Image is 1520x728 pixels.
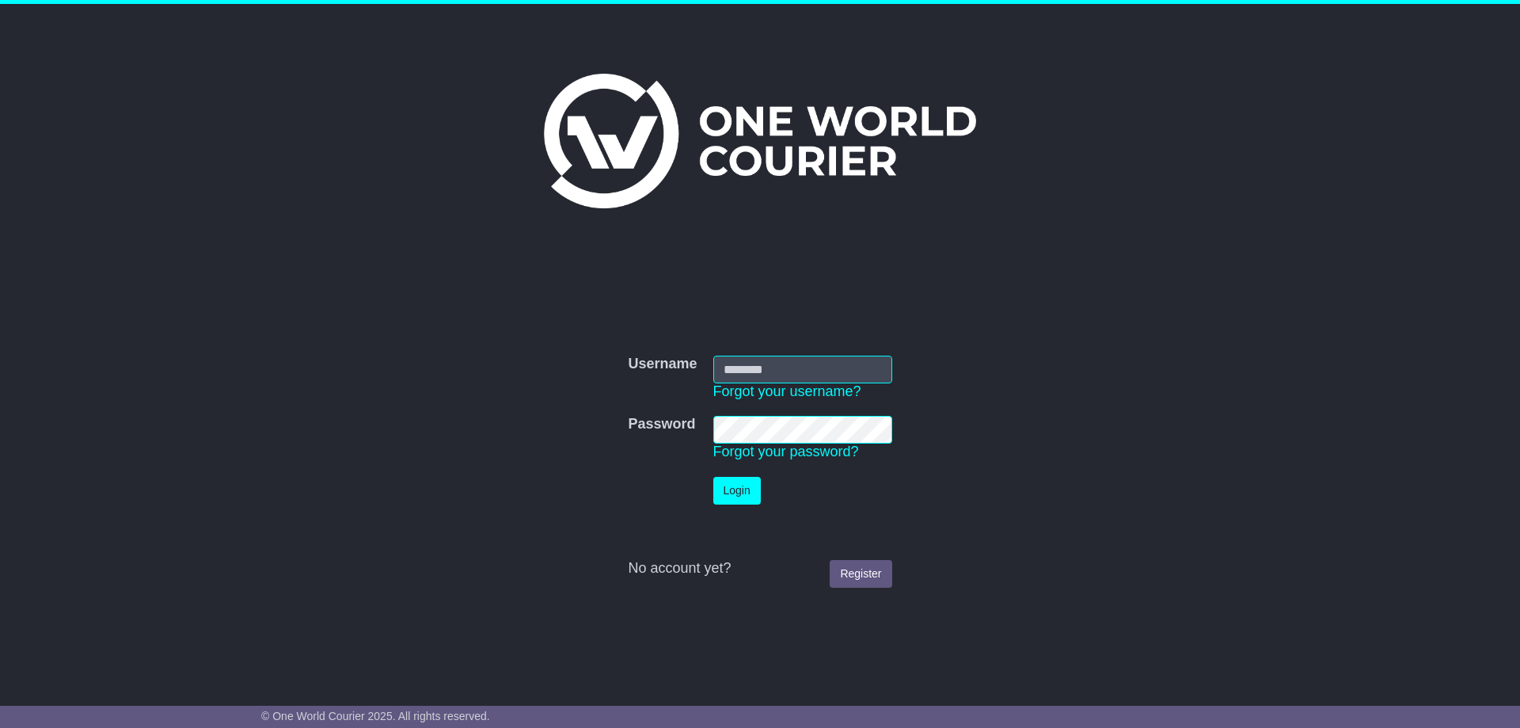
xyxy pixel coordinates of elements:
a: Register [830,560,891,588]
label: Username [628,356,697,373]
a: Forgot your username? [713,383,861,399]
button: Login [713,477,761,505]
span: © One World Courier 2025. All rights reserved. [261,710,490,722]
div: No account yet? [628,560,891,577]
a: Forgot your password? [713,444,859,459]
img: One World [544,74,976,208]
label: Password [628,416,695,433]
